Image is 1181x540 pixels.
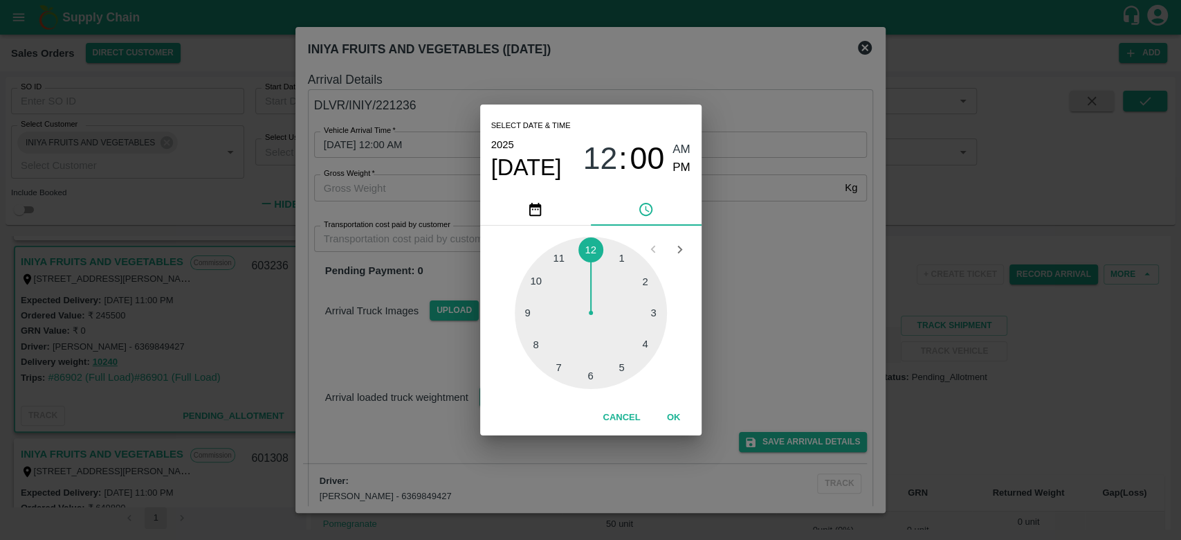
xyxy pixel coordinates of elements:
span: 12 [583,141,617,177]
button: 00 [630,141,664,177]
button: PM [672,159,690,177]
span: 00 [630,141,664,177]
button: OK [652,406,696,430]
button: [DATE] [491,154,562,181]
span: Select date & time [491,116,571,136]
button: AM [672,141,690,159]
button: pick time [591,192,702,226]
button: Cancel [597,406,646,430]
button: 2025 [491,136,514,154]
span: : [619,141,627,177]
button: 12 [583,141,617,177]
button: Open next view [666,236,693,262]
button: pick date [480,192,591,226]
